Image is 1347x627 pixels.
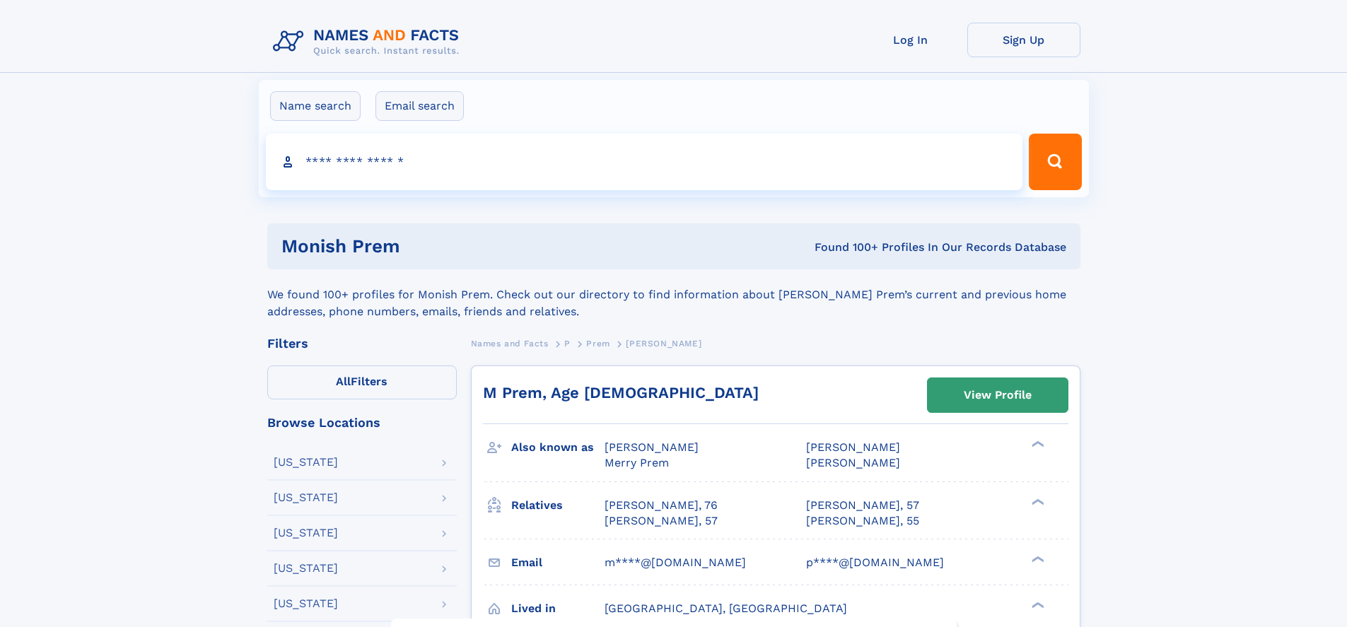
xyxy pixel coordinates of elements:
[266,134,1023,190] input: search input
[586,334,610,352] a: Prem
[511,435,605,459] h3: Also known as
[375,91,464,121] label: Email search
[281,238,607,255] h1: Monish Prem
[267,269,1080,320] div: We found 100+ profiles for Monish Prem. Check out our directory to find information about [PERSON...
[964,379,1032,411] div: View Profile
[270,91,361,121] label: Name search
[806,513,919,529] a: [PERSON_NAME], 55
[605,513,718,529] a: [PERSON_NAME], 57
[471,334,549,352] a: Names and Facts
[267,337,457,350] div: Filters
[511,551,605,575] h3: Email
[483,384,759,402] a: M Prem, Age [DEMOGRAPHIC_DATA]
[511,493,605,517] h3: Relatives
[564,339,571,348] span: P
[1028,554,1045,563] div: ❯
[928,378,1068,412] a: View Profile
[605,456,669,469] span: Merry Prem
[806,498,919,513] a: [PERSON_NAME], 57
[626,339,701,348] span: [PERSON_NAME]
[1029,134,1081,190] button: Search Button
[1028,497,1045,506] div: ❯
[1028,440,1045,449] div: ❯
[854,23,967,57] a: Log In
[267,365,457,399] label: Filters
[605,498,718,513] a: [PERSON_NAME], 76
[274,457,338,468] div: [US_STATE]
[605,602,847,615] span: [GEOGRAPHIC_DATA], [GEOGRAPHIC_DATA]
[274,527,338,539] div: [US_STATE]
[564,334,571,352] a: P
[806,456,900,469] span: [PERSON_NAME]
[267,416,457,429] div: Browse Locations
[607,240,1066,255] div: Found 100+ Profiles In Our Records Database
[274,563,338,574] div: [US_STATE]
[267,23,471,61] img: Logo Names and Facts
[511,597,605,621] h3: Lived in
[605,440,699,454] span: [PERSON_NAME]
[967,23,1080,57] a: Sign Up
[586,339,610,348] span: Prem
[274,598,338,609] div: [US_STATE]
[274,492,338,503] div: [US_STATE]
[1028,600,1045,609] div: ❯
[806,440,900,454] span: [PERSON_NAME]
[336,375,351,388] span: All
